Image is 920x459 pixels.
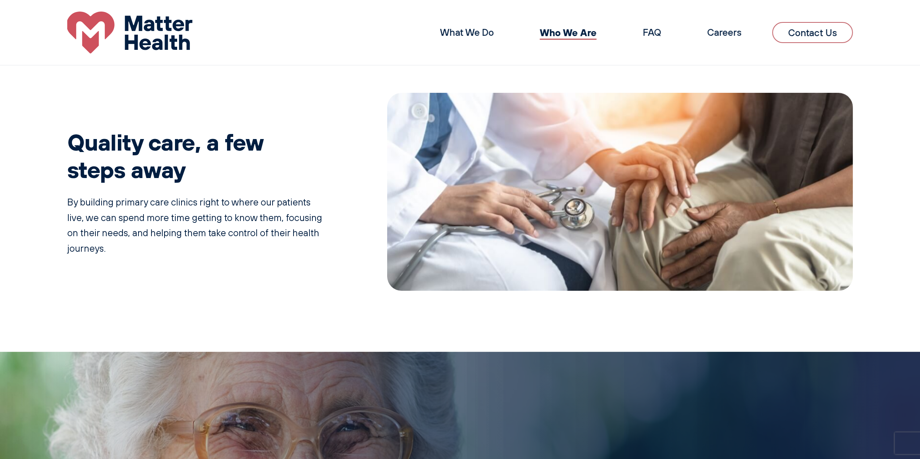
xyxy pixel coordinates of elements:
[707,26,741,38] a: Careers
[67,128,326,183] h2: Quality care, a few steps away
[540,26,596,39] a: Who We Are
[440,26,494,38] a: What We Do
[67,194,326,256] p: By building primary care clinics right to where our patients live, we can spend more time getting...
[643,26,661,38] a: FAQ
[772,22,853,43] a: Contact Us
